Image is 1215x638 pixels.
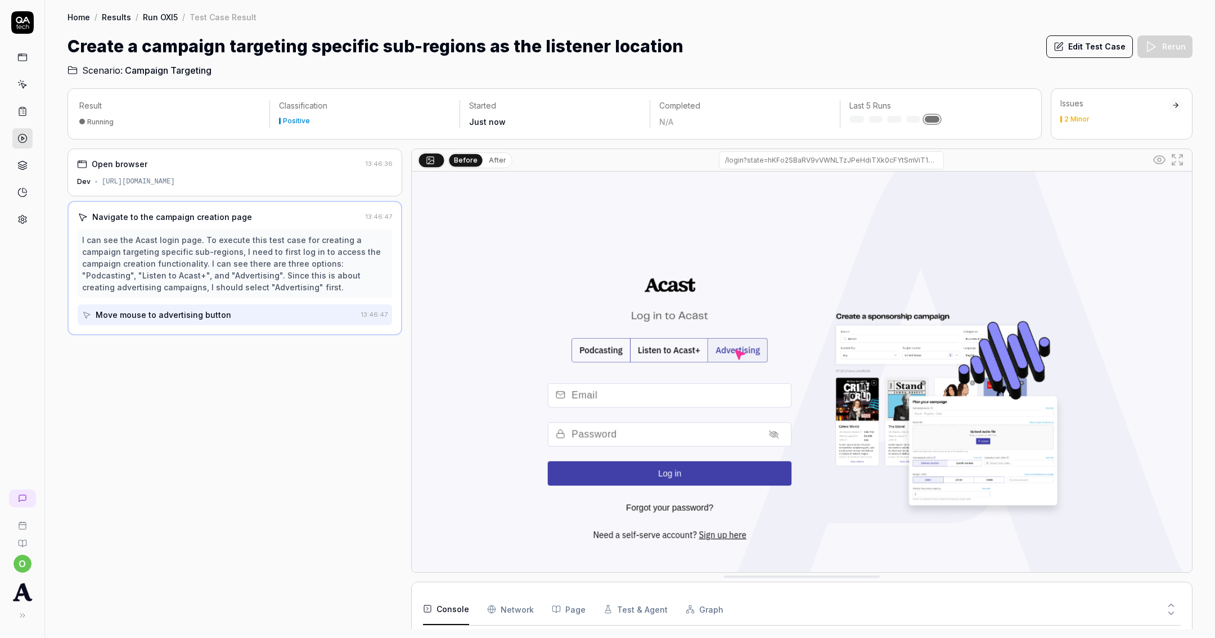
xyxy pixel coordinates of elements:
[659,117,673,127] span: N/A
[87,118,114,126] div: Running
[423,594,469,625] button: Console
[552,594,586,625] button: Page
[190,11,256,23] div: Test Case Result
[77,177,91,187] div: Dev
[4,512,40,530] a: Book a call with us
[78,304,392,325] button: Move mouse to advertising button13:46:47
[96,309,231,321] div: Move mouse to advertising button
[659,100,831,111] p: Completed
[1137,35,1192,58] button: Rerun
[484,154,511,167] button: After
[102,11,131,23] a: Results
[849,100,1021,111] p: Last 5 Runs
[182,11,185,23] div: /
[361,311,388,318] time: 13:46:47
[67,34,683,59] h1: Create a campaign targeting specific sub-regions as the listener location
[82,234,388,293] div: I can see the Acast login page. To execute this test case for creating a campaign targeting speci...
[143,11,178,23] a: Run OXl5
[4,573,40,604] button: Acast Logo
[1168,151,1186,169] button: Open in full screen
[487,594,534,625] button: Network
[1060,98,1168,109] div: Issues
[125,64,211,77] span: Campaign Targeting
[366,213,392,221] time: 13:46:47
[4,530,40,548] a: Documentation
[12,582,33,602] img: Acast Logo
[13,555,31,573] button: o
[9,489,36,507] a: New conversation
[686,594,723,625] button: Graph
[1150,151,1168,169] button: Show all interative elements
[136,11,138,23] div: /
[94,11,97,23] div: /
[92,158,147,170] div: Open browser
[283,118,310,124] div: Positive
[604,594,668,625] button: Test & Agent
[449,154,483,166] button: Before
[67,64,211,77] a: Scenario:Campaign Targeting
[102,177,175,187] div: [URL][DOMAIN_NAME]
[366,160,393,168] time: 13:46:36
[80,64,123,77] span: Scenario:
[1046,35,1133,58] button: Edit Test Case
[279,100,451,111] p: Classification
[1064,116,1090,123] div: 2 Minor
[67,11,90,23] a: Home
[469,100,641,111] p: Started
[79,100,260,111] p: Result
[92,211,252,223] div: Navigate to the campaign creation page
[469,117,506,127] time: Just now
